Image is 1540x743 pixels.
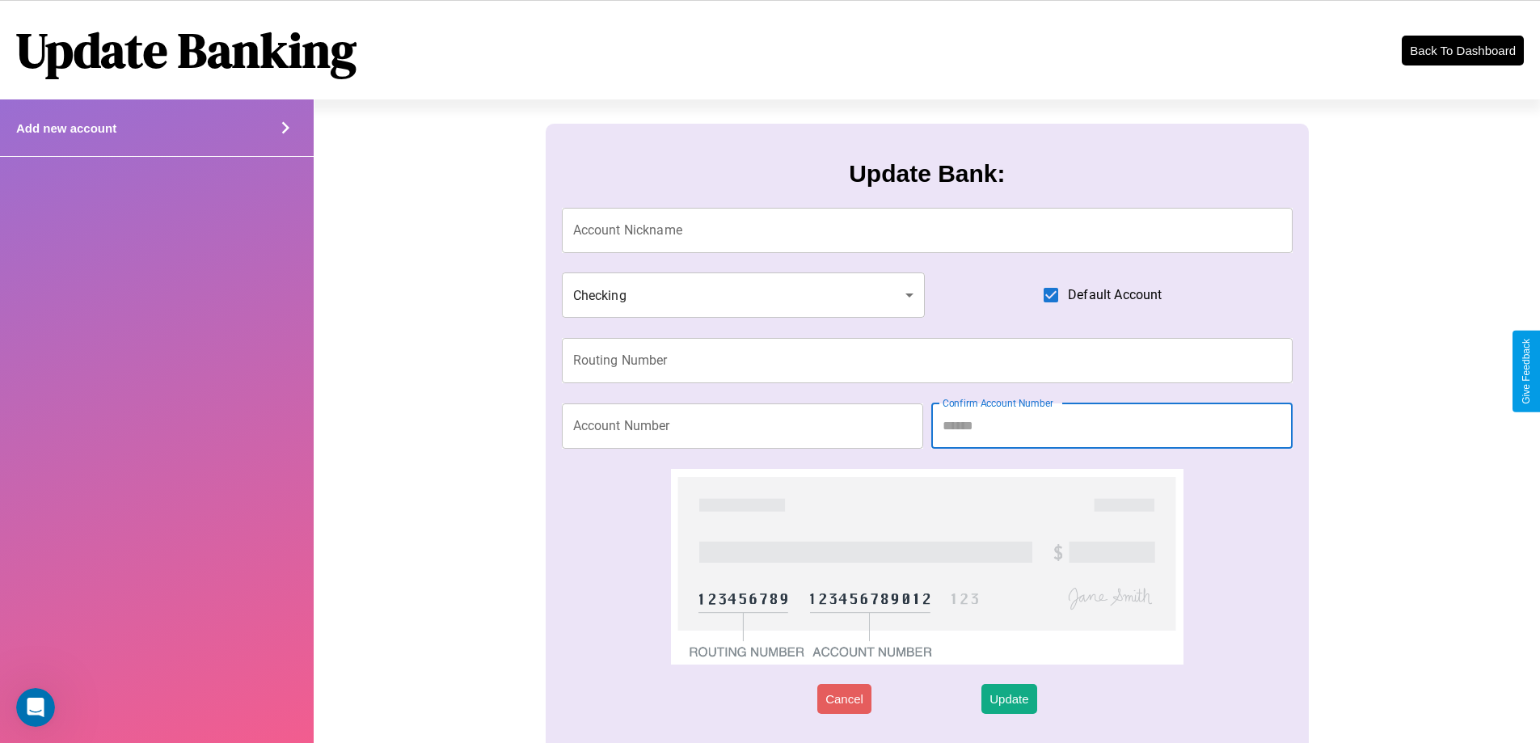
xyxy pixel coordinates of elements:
[1521,339,1532,404] div: Give Feedback
[1068,285,1162,305] span: Default Account
[16,121,116,135] h4: Add new account
[562,272,926,318] div: Checking
[1402,36,1524,65] button: Back To Dashboard
[671,469,1183,665] img: check
[943,396,1053,410] label: Confirm Account Number
[16,17,357,83] h1: Update Banking
[849,160,1005,188] h3: Update Bank:
[16,688,55,727] iframe: Intercom live chat
[817,684,871,714] button: Cancel
[981,684,1036,714] button: Update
